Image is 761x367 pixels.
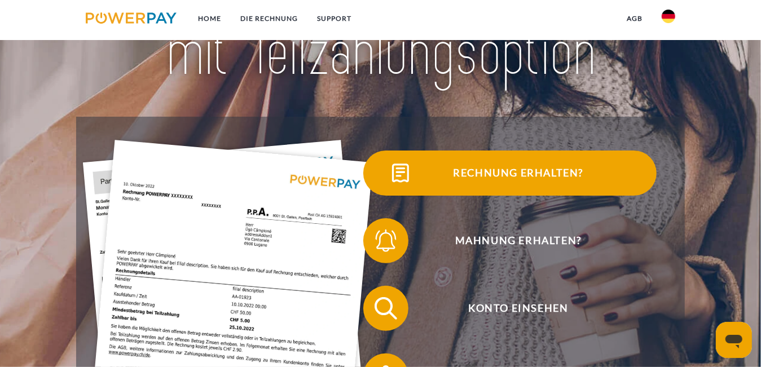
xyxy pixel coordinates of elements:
[372,294,400,322] img: qb_search.svg
[662,10,675,23] img: de
[386,159,415,187] img: qb_bill.svg
[380,218,657,263] span: Mahnung erhalten?
[380,151,657,196] span: Rechnung erhalten?
[363,218,657,263] button: Mahnung erhalten?
[716,322,752,358] iframe: Schaltfläche zum Öffnen des Messaging-Fensters
[307,8,361,29] a: SUPPORT
[86,12,177,24] img: logo-powerpay.svg
[372,227,400,255] img: qb_bell.svg
[363,286,657,331] button: Konto einsehen
[231,8,307,29] a: DIE RECHNUNG
[617,8,652,29] a: agb
[188,8,231,29] a: Home
[363,151,657,196] button: Rechnung erhalten?
[380,286,657,331] span: Konto einsehen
